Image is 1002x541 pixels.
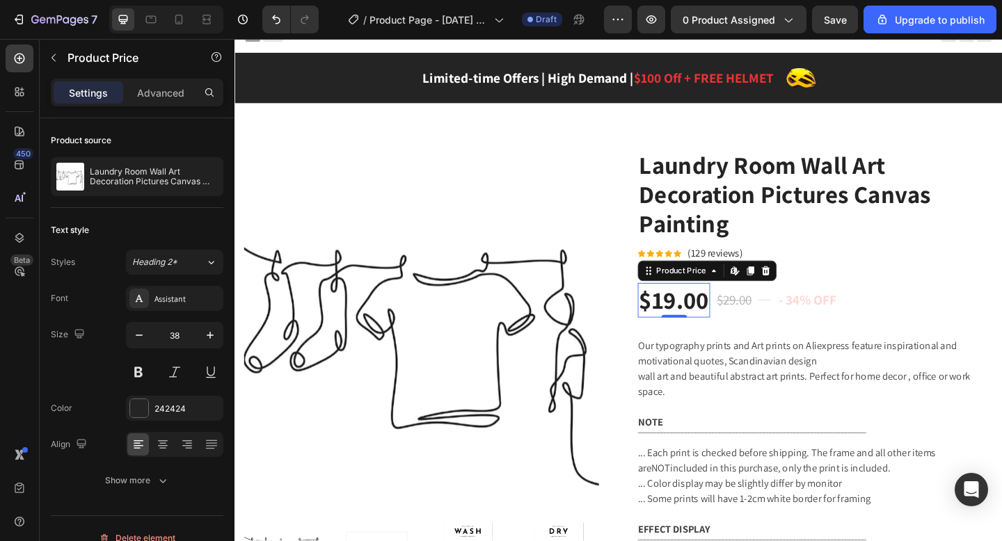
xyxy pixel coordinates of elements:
div: Assistant [154,293,220,305]
span: ... Some prints will have 1-2cm white border for framing [438,493,692,508]
button: Heading 2* [126,250,223,275]
div: Color [51,402,72,414]
span: Our typography prints and Art prints on Aliexpress feature inspirational and motivational quotes,... [438,326,786,357]
div: $19.00 [438,266,517,302]
div: Open Intercom Messenger [955,473,988,506]
div: Font [51,292,68,305]
div: Upgrade to publish [875,13,985,27]
span: ... Color display may be slightly differ by monitor [438,476,660,491]
img: product feature img [56,163,84,191]
span: wall art and beautiful abstract art prints. Perfect for home decor , office or work space. [438,360,800,391]
span: / [363,13,367,27]
span: 0 product assigned [683,13,775,27]
span: included in this purchase, only the print is included. [474,460,713,474]
div: Text style [51,224,89,236]
button: Save [812,6,858,33]
div: Product source [51,134,111,147]
span: Save [824,14,847,26]
div: Product Price [456,246,516,259]
div: 242424 [154,403,220,415]
span: Draft [536,13,557,26]
div: Size [51,325,88,344]
button: Show more [51,468,223,493]
pre: - 34% off [589,268,658,301]
span: ‾‾‾‾‾‾‾‾‾‾‾‾‾‾‾‾‾‾‾‾‾‾‾‾‾‾‾‾‾‾‾‾‾‾‾‾‾‾‾‾‾‾‾‾‾‾‾‾‾‾‾‾‾‾‾‾‾‾‾‾‾‾‾‾‾‾‾ [438,426,687,441]
p: Laundry Room Wall Art Decoration Pictures Canvas Painting [90,167,218,186]
div: $29.00 [523,272,564,297]
div: Align [51,435,90,454]
div: Beta [10,255,33,266]
p: Advanced [137,86,184,100]
span: ... Each print is checked before shipping. The frame and all other items are [438,443,763,474]
iframe: Design area [234,39,1002,541]
div: Styles [51,256,75,268]
div: 450 [13,148,33,159]
button: Upgrade to publish [864,6,996,33]
button: 7 [6,6,104,33]
strong: NOTE [438,410,466,424]
span: NOT [453,460,474,474]
span: EFFECT DISPLAY [438,526,517,541]
div: Show more [105,474,170,487]
div: Undo/Redo [262,6,319,33]
span: Heading 2* [132,256,177,268]
p: Product Price [67,49,186,66]
button: 0 product assigned [671,6,806,33]
p: (129 reviews) [493,225,552,242]
p: Settings [69,86,108,100]
p: 7 [91,11,97,28]
span: Product Page - [DATE] 10:02:31 [369,13,488,27]
h2: Laundry Room Wall Art Decoration Pictures Canvas Painting [438,120,825,218]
